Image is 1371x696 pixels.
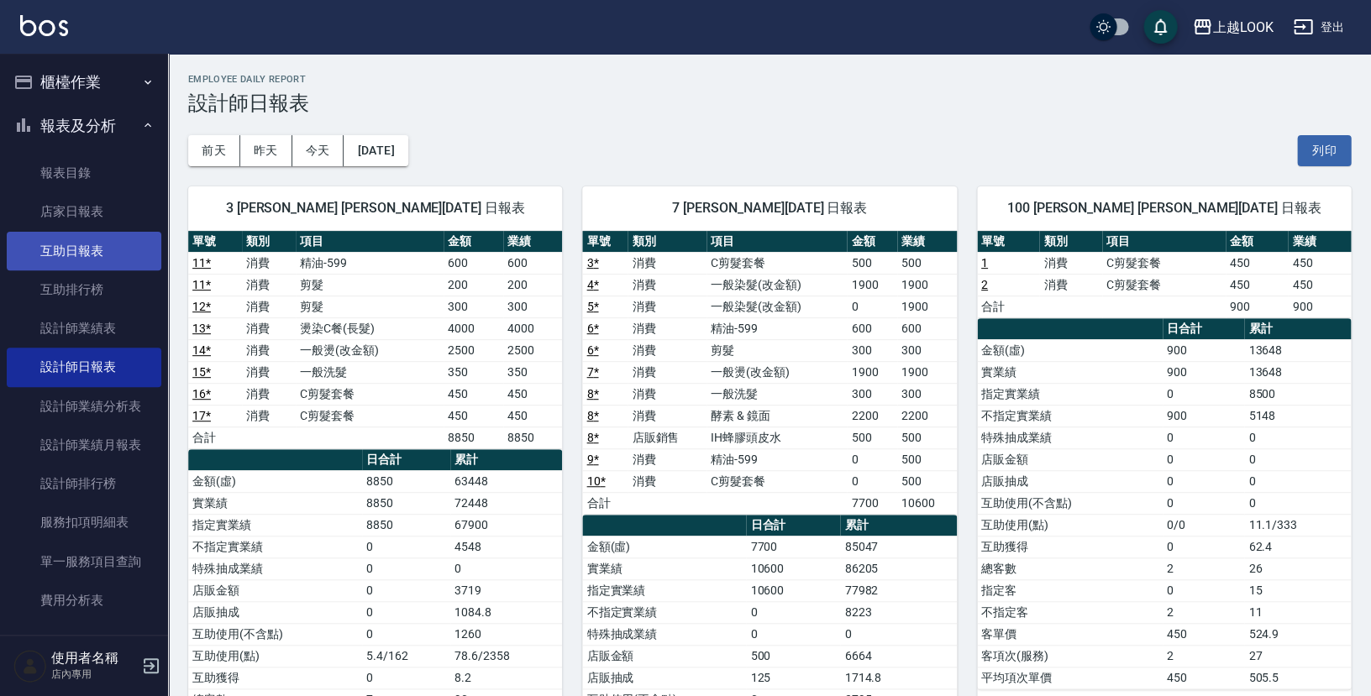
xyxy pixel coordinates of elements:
td: 0 [1163,579,1244,601]
td: 86205 [840,557,956,579]
td: 店販銷售 [628,426,707,448]
td: 0 [362,536,450,557]
button: save [1143,10,1177,44]
td: 0 [1163,470,1244,492]
td: 500 [847,426,897,448]
td: 一般洗髮 [707,383,847,405]
td: 450 [1226,274,1289,296]
th: 項目 [1102,231,1226,253]
td: 店販抽成 [582,667,746,688]
td: 10600 [746,579,840,601]
td: 金額(虛) [977,339,1163,361]
th: 日合計 [362,449,450,471]
th: 單號 [582,231,628,253]
td: 505.5 [1244,667,1351,688]
button: 上越LOOK [1185,10,1279,44]
span: 100 [PERSON_NAME] [PERSON_NAME][DATE] 日報表 [997,200,1331,217]
div: 上越LOOK [1212,17,1273,38]
th: 金額 [444,231,503,253]
td: 5.4/162 [362,645,450,667]
td: C剪髮套餐 [707,470,847,492]
td: 500 [897,470,957,492]
td: 消費 [242,296,296,317]
td: 2 [1163,645,1244,667]
td: 350 [503,361,563,383]
td: 互助使用(不含點) [188,623,362,645]
p: 店內專用 [51,667,137,682]
td: 消費 [628,383,707,405]
td: 客項次(服務) [977,645,1163,667]
td: 13648 [1244,339,1351,361]
td: 300 [847,339,897,361]
td: 實業績 [582,557,746,579]
td: 不指定實業績 [977,405,1163,426]
button: 列印 [1297,135,1351,166]
td: 0 [746,623,840,645]
th: 單號 [188,231,242,253]
td: 900 [1288,296,1351,317]
td: 平均項次單價 [977,667,1163,688]
th: 累計 [1244,318,1351,340]
td: 不指定實業績 [188,536,362,557]
img: Person [13,649,47,683]
td: 一般染髮(改金額) [707,296,847,317]
a: 設計師業績分析表 [7,387,161,426]
td: 剪髮 [707,339,847,361]
td: 消費 [242,274,296,296]
td: 0 [1244,492,1351,514]
td: 店販抽成 [977,470,1163,492]
td: 一般燙(改金額) [296,339,443,361]
td: 精油-599 [707,448,847,470]
td: 特殊抽成業績 [582,623,746,645]
td: 8500 [1244,383,1351,405]
table: a dense table [582,231,956,515]
td: 燙染C餐(長髮) [296,317,443,339]
h3: 設計師日報表 [188,92,1351,115]
td: 精油-599 [707,317,847,339]
td: 精油-599 [296,252,443,274]
td: 酵素 & 鏡面 [707,405,847,426]
td: 13648 [1244,361,1351,383]
td: 1900 [897,361,957,383]
td: 8850 [444,426,503,448]
td: C剪髮套餐 [296,405,443,426]
th: 業績 [897,231,957,253]
td: 600 [847,317,897,339]
td: 1714.8 [840,667,956,688]
h5: 使用者名稱 [51,650,137,667]
td: 金額(虛) [582,536,746,557]
td: 0 [746,601,840,623]
td: 78.6/2358 [450,645,562,667]
td: 0 [1163,492,1244,514]
td: 金額(虛) [188,470,362,492]
th: 類別 [1039,231,1102,253]
th: 業績 [503,231,563,253]
td: 剪髮 [296,274,443,296]
th: 類別 [628,231,707,253]
td: 500 [897,448,957,470]
td: 15 [1244,579,1351,601]
td: 消費 [242,405,296,426]
td: 消費 [628,274,707,296]
button: 前天 [188,135,240,166]
td: 0 [1163,448,1244,470]
td: 0 [362,579,450,601]
td: 200 [503,274,563,296]
th: 日合計 [746,515,840,536]
td: 2500 [503,339,563,361]
h2: Employee Daily Report [188,74,1351,85]
td: 11 [1244,601,1351,623]
td: 27 [1244,645,1351,667]
td: 4548 [450,536,562,557]
td: 0 [840,623,956,645]
td: 450 [1288,252,1351,274]
td: 互助獲得 [188,667,362,688]
a: 設計師業績月報表 [7,426,161,464]
th: 累計 [450,449,562,471]
td: 450 [1163,623,1244,645]
td: 消費 [628,252,707,274]
td: 合計 [977,296,1040,317]
th: 累計 [840,515,956,536]
td: 2200 [897,405,957,426]
td: 2 [1163,601,1244,623]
